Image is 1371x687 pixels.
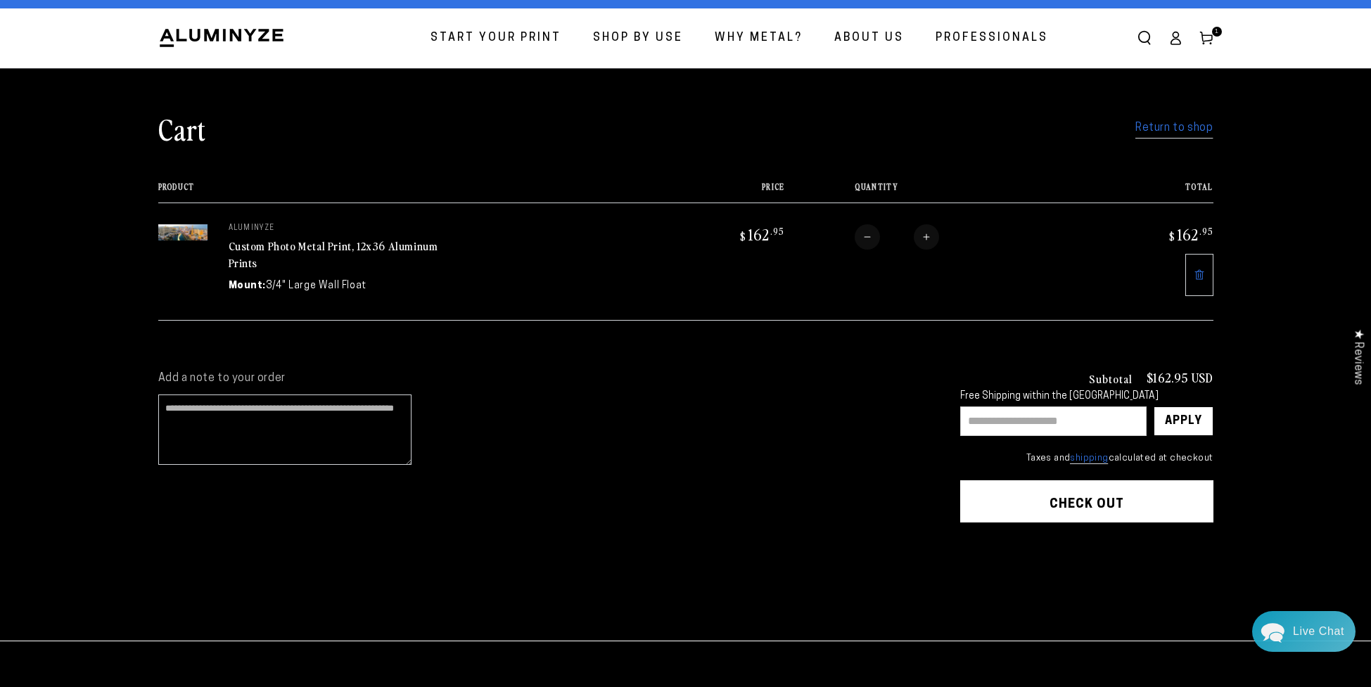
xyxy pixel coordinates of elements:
[582,20,694,57] a: Shop By Use
[420,20,572,57] a: Start Your Print
[1252,611,1356,652] div: Chat widget toggle
[1215,27,1219,37] span: 1
[1135,118,1213,139] a: Return to shop
[593,28,683,49] span: Shop By Use
[1070,454,1108,464] a: shipping
[960,391,1213,403] div: Free Shipping within the [GEOGRAPHIC_DATA]
[1147,371,1213,384] p: $162.95 USD
[704,20,813,57] a: Why Metal?
[834,28,904,49] span: About Us
[1344,318,1371,396] div: Click to open Judge.me floating reviews tab
[1129,23,1160,53] summary: Search our site
[925,20,1059,57] a: Professionals
[770,225,784,237] sup: .95
[1199,225,1213,237] sup: .95
[960,550,1213,588] iframe: PayPal-paypal
[158,27,285,49] img: Aluminyze
[431,28,561,49] span: Start Your Print
[1083,182,1213,203] th: Total
[158,110,206,147] h1: Cart
[1185,254,1213,296] a: Remove 12"x36" Panoramic White Glossy Aluminyzed Photo
[158,182,655,203] th: Product
[1293,611,1344,652] div: Contact Us Directly
[266,278,366,293] dd: 3/4" Large Wall Float
[229,278,267,293] dt: Mount:
[1169,229,1175,243] span: $
[1167,224,1213,244] bdi: 162
[784,182,1083,203] th: Quantity
[936,28,1048,49] span: Professionals
[158,224,208,240] img: 12"x36" Panoramic White Glossy Aluminyzed Photo
[229,224,440,233] p: aluminyze
[824,20,914,57] a: About Us
[229,238,438,271] a: Custom Photo Metal Print, 12x36 Aluminum Prints
[960,480,1213,522] button: Check out
[1165,407,1202,435] div: Apply
[740,229,746,243] span: $
[715,28,803,49] span: Why Metal?
[158,371,932,386] label: Add a note to your order
[738,224,784,244] bdi: 162
[960,451,1213,466] small: Taxes and calculated at checkout
[654,182,784,203] th: Price
[1089,373,1133,384] h3: Subtotal
[880,224,914,250] input: Quantity for Custom Photo Metal Print, 12x36 Aluminum Prints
